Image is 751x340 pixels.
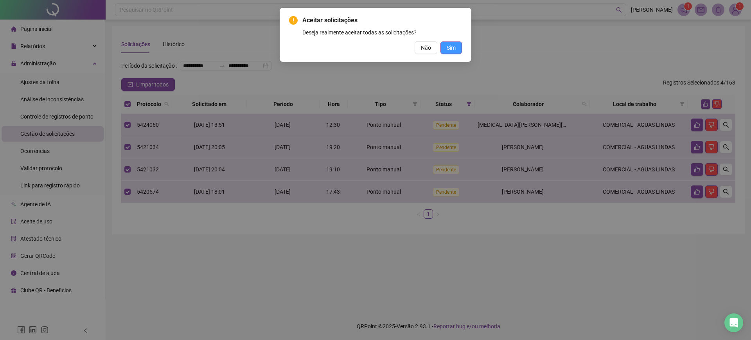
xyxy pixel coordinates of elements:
[421,43,431,52] span: Não
[302,28,462,37] div: Deseja realmente aceitar todas as solicitações?
[724,313,743,332] div: Open Intercom Messenger
[415,41,437,54] button: Não
[440,41,462,54] button: Sim
[447,43,456,52] span: Sim
[289,16,298,25] span: exclamation-circle
[302,16,462,25] span: Aceitar solicitações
